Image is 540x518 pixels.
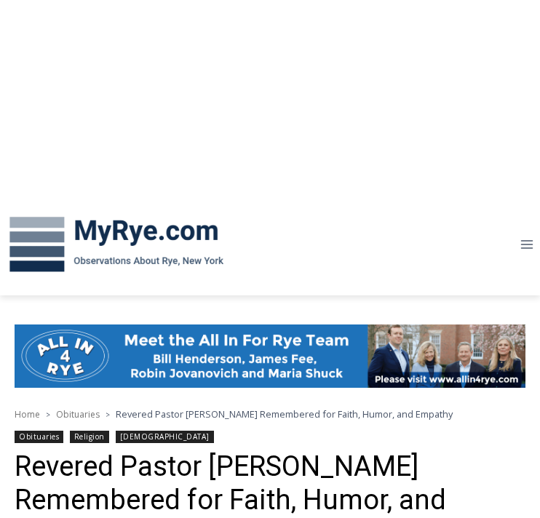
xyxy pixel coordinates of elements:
[46,410,50,420] span: >
[15,408,40,421] a: Home
[106,410,110,420] span: >
[15,407,525,421] nav: Breadcrumbs
[15,324,525,388] img: All in for Rye
[70,431,109,443] a: Religion
[116,407,453,421] span: Revered Pastor [PERSON_NAME] Remembered for Faith, Humor, and Empathy
[15,431,63,443] a: Obituaries
[56,408,100,421] a: Obituaries
[513,233,540,255] button: Open menu
[116,431,214,443] a: [DEMOGRAPHIC_DATA]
